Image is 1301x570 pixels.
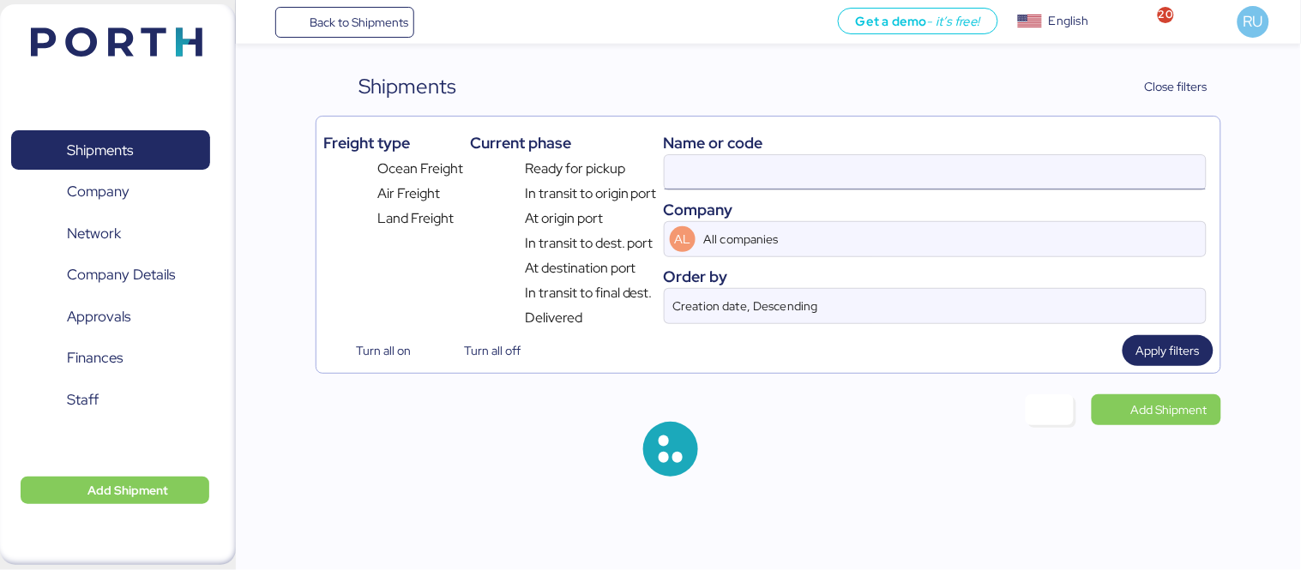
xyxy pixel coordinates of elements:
button: Menu [246,8,275,37]
span: In transit to origin port [525,183,657,204]
span: In transit to dest. port [525,233,654,254]
button: Apply filters [1123,335,1214,366]
button: Add Shipment [21,477,209,504]
span: Turn all off [464,340,521,361]
div: Company [664,198,1207,221]
span: At destination port [525,258,636,279]
div: Shipments [359,71,457,102]
a: Company Details [11,255,210,295]
div: Name or code [664,131,1207,154]
span: Apply filters [1136,340,1200,361]
span: Company [67,179,129,204]
div: English [1049,12,1088,30]
span: Delivered [525,308,582,328]
div: Order by [664,265,1207,288]
span: Back to Shipments [310,12,408,33]
span: Approvals [67,304,130,329]
a: Approvals [11,297,210,336]
span: Company Details [67,262,175,287]
a: Network [11,213,210,253]
button: Close filters [1110,71,1221,102]
a: Shipments [11,130,210,170]
span: AL [674,230,690,249]
a: Staff [11,380,210,419]
span: Land Freight [378,208,455,229]
span: Add Shipment [87,480,168,501]
span: Network [67,221,121,246]
span: Ready for pickup [525,159,625,179]
span: Staff [67,387,99,412]
a: Finances [11,339,210,378]
span: Air Freight [378,183,441,204]
span: Add Shipment [1131,399,1208,420]
div: Current phase [471,131,657,154]
span: Shipments [67,138,133,163]
span: In transit to final dest. [525,283,653,303]
span: At origin port [525,208,603,229]
button: Turn all off [431,335,534,366]
span: RU [1244,10,1263,33]
button: Turn all on [323,335,425,366]
span: Close filters [1145,76,1208,97]
span: Turn all on [356,340,411,361]
a: Back to Shipments [275,7,415,38]
a: Company [11,172,210,212]
div: Freight type [323,131,463,154]
span: Ocean Freight [378,159,464,179]
a: Add Shipment [1092,394,1221,425]
span: Finances [67,345,123,370]
input: AL [701,222,1158,256]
